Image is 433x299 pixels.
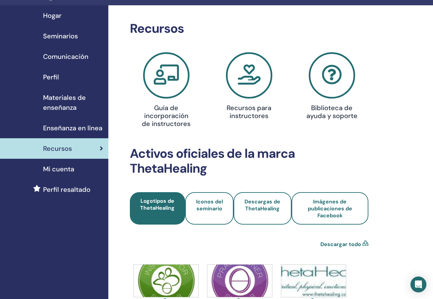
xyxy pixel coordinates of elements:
[140,197,175,211] span: Logotipos de ThetaHealing
[244,198,280,212] span: Descargas de ThetaHealing
[196,198,223,212] span: Iconos del seminario
[129,52,204,130] a: Guía de incorporación de instructores
[43,93,103,112] span: Materiales de enseñanza
[320,240,361,248] a: Descargar todo
[306,104,358,120] h4: Biblioteca de ayuda y soporte
[223,104,275,120] h4: Recursos para instructores
[130,21,368,36] h2: Recursos
[43,72,59,82] span: Perfil
[43,144,72,153] span: Recursos
[130,146,368,176] h2: Activos oficiales de la marca ThetaHealing
[295,52,369,122] a: Biblioteca de ayuda y soporte
[207,265,272,297] img: icons-practitioner.jpg
[43,123,102,133] span: Enseñanza en línea
[212,52,287,122] a: Recursos para instructores
[140,104,192,128] h4: Guía de incorporación de instructores
[43,185,90,194] span: Perfil resaltado
[43,31,78,41] span: Seminarios
[130,192,185,225] a: Logotipos de ThetaHealing
[43,164,74,174] span: Mi cuenta
[234,192,292,225] a: Descargas de ThetaHealing
[185,192,234,225] a: Iconos del seminario
[134,265,198,297] img: icons-instructor.jpg
[281,265,346,297] img: thetahealing-logo-a-copy.jpg
[308,198,352,219] span: Imágenes de publicaciones de Facebook
[292,192,368,225] a: Imágenes de publicaciones de Facebook
[43,11,62,21] span: Hogar
[43,52,88,62] span: Comunicación
[410,277,426,292] div: Open Intercom Messenger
